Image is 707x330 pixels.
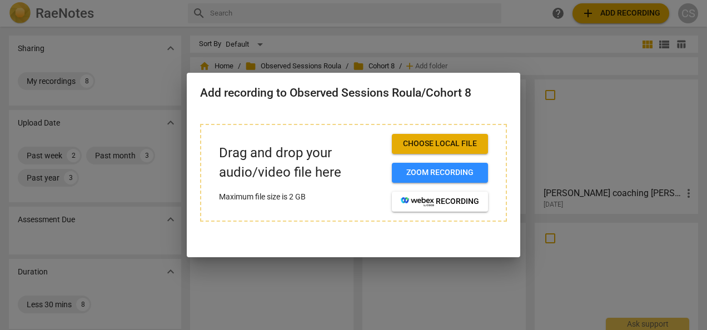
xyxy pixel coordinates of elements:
p: Drag and drop your audio/video file here [219,143,383,182]
span: Choose local file [401,138,479,149]
span: recording [401,196,479,207]
button: Choose local file [392,134,488,154]
button: recording [392,192,488,212]
h2: Add recording to Observed Sessions Roula/Cohort 8 [200,86,507,100]
p: Maximum file size is 2 GB [219,191,383,203]
span: Zoom recording [401,167,479,178]
button: Zoom recording [392,163,488,183]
